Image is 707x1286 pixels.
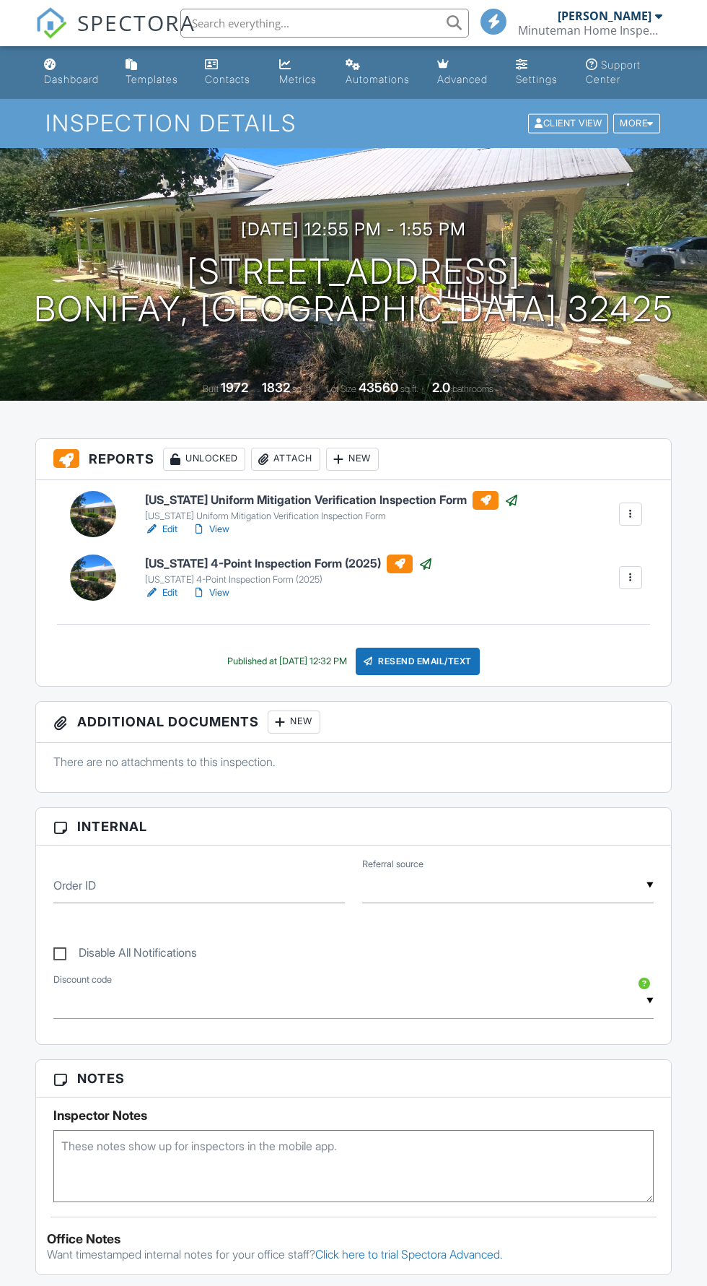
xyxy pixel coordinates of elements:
div: [US_STATE] 4-Point Inspection Form (2025) [145,574,433,586]
div: Dashboard [44,73,99,85]
span: bathrooms [452,383,493,394]
div: Advanced [437,73,488,85]
div: Unlocked [163,448,245,471]
span: SPECTORA [77,7,196,38]
h6: [US_STATE] 4-Point Inspection Form (2025) [145,555,433,573]
div: Contacts [205,73,250,85]
a: Automations (Basic) [340,52,420,93]
div: Minuteman Home Inspections [518,23,662,38]
a: SPECTORA [35,19,196,50]
h1: [STREET_ADDRESS] Bonifay, [GEOGRAPHIC_DATA] 32425 [34,253,674,329]
div: Automations [346,73,410,85]
span: sq.ft. [400,383,418,394]
div: [US_STATE] Uniform Mitigation Verification Inspection Form [145,511,519,522]
div: Published at [DATE] 12:32 PM [227,656,347,667]
a: Support Center [580,52,669,93]
p: There are no attachments to this inspection. [53,754,654,770]
a: Dashboard [38,52,108,93]
div: Metrics [279,73,317,85]
input: Search everything... [180,9,469,38]
h3: [DATE] 12:55 pm - 1:55 pm [241,220,466,239]
label: Disable All Notifications [53,946,197,964]
div: Settings [516,73,558,85]
div: New [326,448,379,471]
div: Resend Email/Text [356,648,480,675]
a: Click here to trial Spectora Advanced. [315,1247,503,1261]
div: [PERSON_NAME] [558,9,651,23]
a: Edit [145,522,177,536]
div: Client View [528,114,608,134]
h3: Reports [36,439,671,480]
a: Advanced [431,52,499,93]
h3: Internal [36,808,671,846]
a: Settings [510,52,568,93]
a: Metrics [273,52,328,93]
a: [US_STATE] 4-Point Inspection Form (2025) [US_STATE] 4-Point Inspection Form (2025) [145,555,433,586]
span: Lot Size [326,383,356,394]
span: sq. ft. [292,383,312,394]
a: View [192,586,229,600]
a: View [192,522,229,536]
label: Discount code [53,973,112,986]
div: 1972 [221,380,248,395]
label: Order ID [53,877,96,893]
a: Contacts [199,52,262,93]
div: 43560 [359,380,398,395]
div: Office Notes [47,1232,660,1246]
div: Attach [251,448,320,471]
h1: Inspection Details [45,110,661,136]
a: Edit [145,586,177,600]
img: The Best Home Inspection Software - Spectora [35,7,67,39]
div: More [613,114,660,134]
div: Templates [126,73,178,85]
h6: [US_STATE] Uniform Mitigation Verification Inspection Form [145,491,519,510]
a: [US_STATE] Uniform Mitigation Verification Inspection Form [US_STATE] Uniform Mitigation Verifica... [145,491,519,523]
a: Templates [120,52,188,93]
div: New [268,711,320,734]
p: Want timestamped internal notes for your office staff? [47,1246,660,1262]
h3: Additional Documents [36,702,671,743]
a: Client View [527,117,612,128]
span: Built [203,383,219,394]
label: Referral source [362,858,423,871]
h5: Inspector Notes [53,1108,654,1123]
div: Support Center [586,58,641,85]
h3: Notes [36,1060,671,1098]
div: 1832 [262,380,290,395]
div: 2.0 [432,380,450,395]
